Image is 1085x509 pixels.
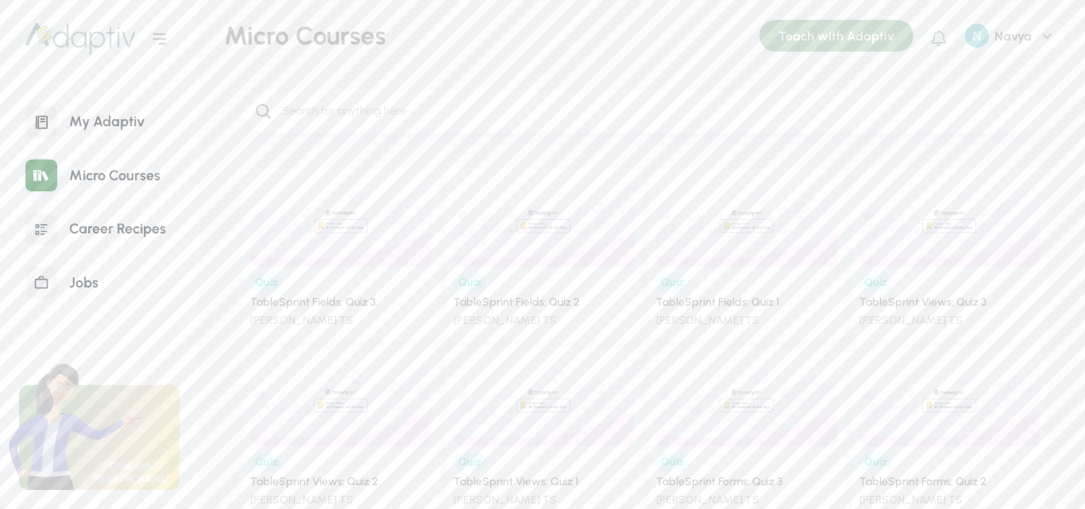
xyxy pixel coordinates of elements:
div: Micro Courses [57,159,172,193]
img: 95dafea9-45e8-4d96-8557-c371c0f08148-Banner_final-01-%281%29.jpg [656,175,837,267]
img: 95dafea9-45e8-4d96-8557-c371c0f08148-Banner_final-01-%281%29.jpg [859,175,1041,267]
div: Quiz [656,453,689,472]
div: TableSprint Fields: Quiz 3 [250,295,431,310]
div: [PERSON_NAME] TS [859,493,1041,508]
div: Quiz [859,273,892,293]
div: Quiz [250,273,283,293]
img: 95dafea9-45e8-4d96-8557-c371c0f08148-Banner_final-01-%281%29.jpg [859,355,1041,446]
img: 95dafea9-45e8-4d96-8557-c371c0f08148-Banner_final-01-%281%29.jpg [454,175,635,267]
div: [PERSON_NAME] TS [250,493,431,508]
div: Quiz [250,453,283,472]
div: Micro Courses [224,19,759,53]
div: TableSprint Forms: Quiz 2 [859,475,1041,490]
img: ada.1cda92cadded8029978b.png [6,361,152,490]
div: My Adaptiv [57,105,156,139]
div: TableSprint Fields: Quiz 2 [454,295,635,310]
div: Chat with [PERSON_NAME] [93,461,169,486]
div: TableSprint Views: Quiz 1 [454,475,635,490]
div: Quiz [656,273,689,293]
div: [PERSON_NAME] TS [656,493,837,508]
div: TableSprint Views: Quiz 2 [250,475,431,490]
div: TableSprint Forms: Quiz 3 [656,475,837,490]
div: TableSprint Views: Quiz 3 [859,295,1041,310]
input: Search for anything here [281,103,1036,120]
img: 95dafea9-45e8-4d96-8557-c371c0f08148-Banner_final-01-%281%29.jpg [250,175,431,267]
div: Career Recipes [57,212,178,246]
div: [PERSON_NAME] TS [454,493,635,508]
div: Quiz [859,453,892,472]
div: Teach with Adaptiv [759,20,913,52]
div: [PERSON_NAME] TS [454,314,635,329]
img: 95dafea9-45e8-4d96-8557-c371c0f08148-Banner_final-01-%281%29.jpg [656,355,837,446]
div: Quiz [454,273,486,293]
div: Quiz [454,453,486,472]
img: 95dafea9-45e8-4d96-8557-c371c0f08148-Banner_final-01-%281%29.jpg [454,355,635,446]
div: [PERSON_NAME] TS [250,314,431,329]
div: TableSprint Fields: Quiz 1 [656,295,837,310]
div: [PERSON_NAME] TS [656,314,837,329]
img: logo.872b5aafeb8bf5856602.png [25,23,135,55]
img: ACg8ocJuDEOg-bN1SW3Gm5KqX1K2pCN8DfsVFXnNeeISGAi2F05C3v-V=s96-c [965,24,989,48]
div: Navya [989,28,1037,44]
div: Jobs [57,266,110,300]
div: [PERSON_NAME] TS [859,314,1041,329]
img: 95dafea9-45e8-4d96-8557-c371c0f08148-Banner_final-01-%281%29.jpg [250,355,431,446]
